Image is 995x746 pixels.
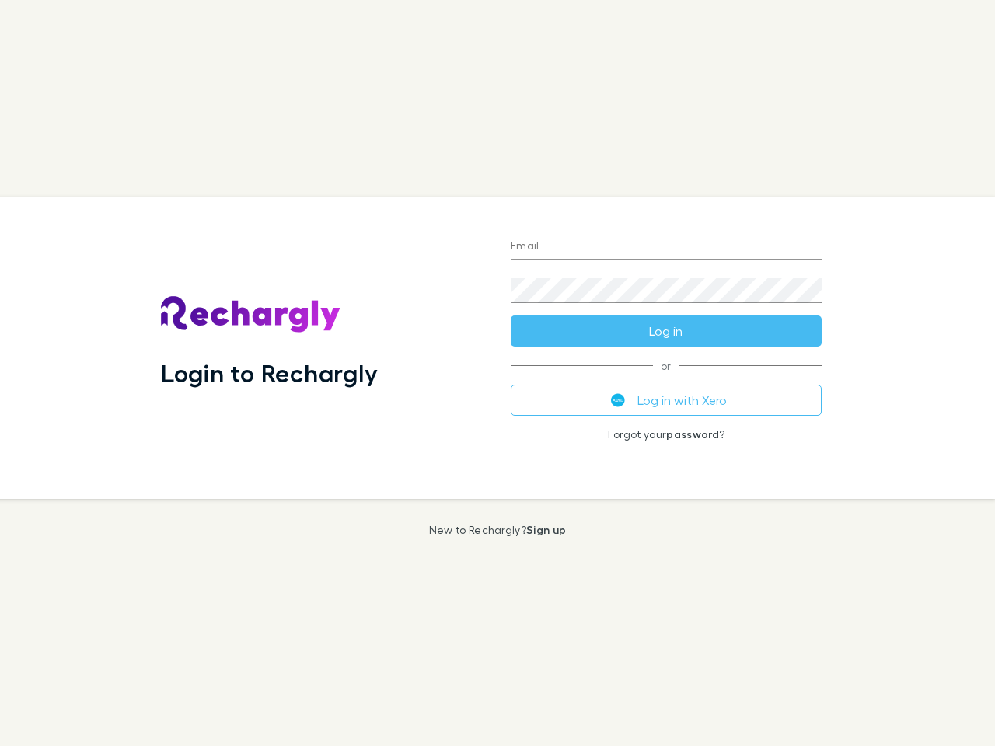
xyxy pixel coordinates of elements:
img: Xero's logo [611,393,625,407]
h1: Login to Rechargly [161,358,378,388]
span: or [511,365,822,366]
button: Log in with Xero [511,385,822,416]
img: Rechargly's Logo [161,296,341,333]
a: password [666,427,719,441]
p: New to Rechargly? [429,524,567,536]
button: Log in [511,315,822,347]
p: Forgot your ? [511,428,822,441]
a: Sign up [526,523,566,536]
